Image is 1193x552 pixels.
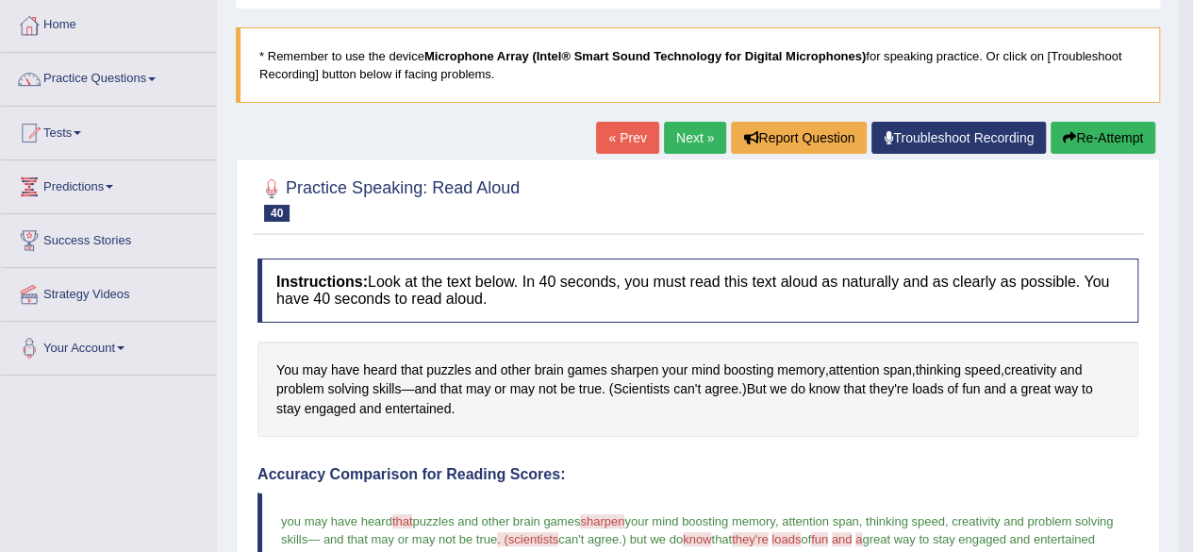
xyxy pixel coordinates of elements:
[843,379,865,399] span: Click to see word definition
[801,532,811,546] span: of
[307,532,320,546] span: —
[683,532,711,546] span: know
[832,532,853,546] span: and
[777,360,825,380] span: Click to see word definition
[723,360,773,380] span: Click to see word definition
[257,259,1138,322] h4: Look at the text below. In 40 seconds, you must read this text aloud as naturally and as clearly ...
[539,379,556,399] span: Click to see word definition
[809,379,840,399] span: Click to see word definition
[276,274,368,290] b: Instructions:
[711,532,732,546] span: that
[424,49,866,63] b: Microphone Array (Intel® Smart Sound Technology for Digital Microphones)
[558,532,619,546] span: can't agree
[236,27,1160,103] blockquote: * Remember to use the device for speaking practice. Or click on [Troubleshoot Recording] button b...
[497,532,558,546] span: . (scientists
[691,360,720,380] span: Click to see word definition
[1,268,216,315] a: Strategy Videos
[619,532,626,546] span: .)
[401,360,423,380] span: Click to see word definition
[359,399,381,419] span: Click to see word definition
[580,514,624,528] span: sharpen
[866,514,945,528] span: thinking speed
[1,214,216,261] a: Success Stories
[770,379,787,399] span: Click to see word definition
[1082,379,1093,399] span: Click to see word definition
[945,514,949,528] span: ,
[613,379,670,399] span: Click to see word definition
[1,107,216,154] a: Tests
[746,379,766,399] span: Click to see word definition
[385,399,451,419] span: Click to see word definition
[257,466,1138,483] h4: Accuracy Comparison for Reading Scores:
[1051,122,1155,154] button: Re-Attempt
[1020,379,1051,399] span: Click to see word definition
[373,379,401,399] span: Click to see word definition
[630,532,683,546] span: but we do
[579,379,602,399] span: Click to see word definition
[790,379,805,399] span: Click to see word definition
[624,514,774,528] span: your mind boosting memory
[303,360,327,380] span: Click to see word definition
[1010,379,1018,399] span: Click to see word definition
[915,360,960,380] span: Click to see word definition
[305,399,356,419] span: Click to see word definition
[276,379,324,399] span: Click to see word definition
[363,360,397,380] span: Click to see word definition
[1004,360,1056,380] span: Click to see word definition
[673,379,701,399] span: Click to see word definition
[414,379,436,399] span: Click to see word definition
[331,360,359,380] span: Click to see word definition
[276,399,301,419] span: Click to see word definition
[327,379,369,399] span: Click to see word definition
[947,379,958,399] span: Click to see word definition
[596,122,658,154] a: « Prev
[771,532,801,546] span: loads
[829,360,880,380] span: Click to see word definition
[392,514,413,528] span: that
[775,514,779,528] span: ,
[1,53,216,100] a: Practice Questions
[1054,379,1078,399] span: Click to see word definition
[862,532,1094,546] span: great way to stay engaged and entertained
[466,379,490,399] span: Click to see word definition
[871,122,1046,154] a: Troubleshoot Recording
[323,532,497,546] span: and that may or may not be true
[257,342,1138,438] div: , , , — . ( .) .
[474,360,496,380] span: Click to see word definition
[869,379,908,399] span: Click to see word definition
[1,322,216,369] a: Your Account
[782,514,859,528] span: attention span
[264,205,290,222] span: 40
[984,379,1005,399] span: Click to see word definition
[962,379,980,399] span: Click to see word definition
[912,379,943,399] span: Click to see word definition
[440,379,462,399] span: Click to see word definition
[257,175,520,222] h2: Practice Speaking: Read Aloud
[1,160,216,208] a: Predictions
[855,532,862,546] span: a
[662,360,688,380] span: Click to see word definition
[568,360,607,380] span: Click to see word definition
[534,360,563,380] span: Click to see word definition
[560,379,575,399] span: Click to see word definition
[1060,360,1082,380] span: Click to see word definition
[859,514,863,528] span: ,
[412,514,580,528] span: puzzles and other brain games
[664,122,726,154] a: Next »
[731,122,867,154] button: Report Question
[276,360,299,380] span: Click to see word definition
[494,379,505,399] span: Click to see word definition
[965,360,1001,380] span: Click to see word definition
[610,360,658,380] span: Click to see word definition
[510,379,535,399] span: Click to see word definition
[732,532,769,546] span: they're
[426,360,471,380] span: Click to see word definition
[501,360,531,380] span: Click to see word definition
[883,360,911,380] span: Click to see word definition
[281,514,392,528] span: you may have heard
[704,379,738,399] span: Click to see word definition
[811,532,828,546] span: fun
